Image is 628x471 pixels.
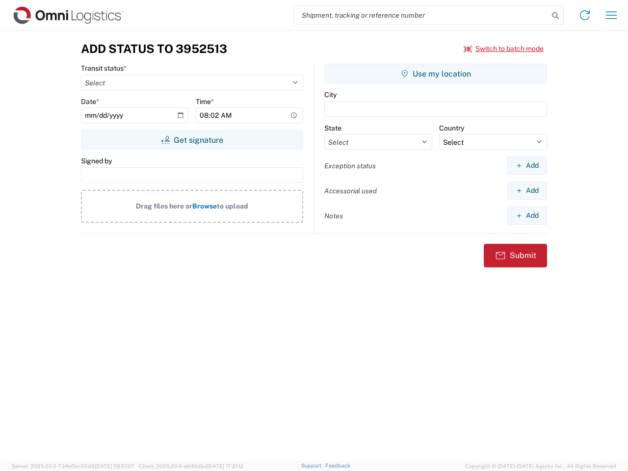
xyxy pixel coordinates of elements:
[324,90,337,99] label: City
[95,463,134,469] span: [DATE] 09:51:07
[294,6,549,25] input: Shipment, tracking or reference number
[81,130,303,150] button: Get signature
[301,463,326,469] a: Support
[196,97,214,106] label: Time
[136,202,192,210] span: Drag files here or
[507,182,547,200] button: Add
[81,97,99,106] label: Date
[12,463,134,469] span: Server: 2025.20.0-734e5bc92d9
[507,207,547,225] button: Add
[324,186,377,195] label: Accessorial used
[81,64,127,73] label: Transit status
[484,244,547,267] button: Submit
[217,202,248,210] span: to upload
[324,124,341,132] label: State
[139,463,244,469] span: Client: 2025.20.0-e640dba
[192,202,217,210] span: Browse
[324,161,376,170] label: Exception status
[324,64,547,83] button: Use my location
[507,157,547,175] button: Add
[81,157,112,165] label: Signed by
[325,463,350,469] a: Feedback
[207,463,244,469] span: [DATE] 17:21:12
[465,462,616,471] span: Copyright © [DATE]-[DATE] Agistix Inc., All Rights Reserved
[324,211,343,220] label: Notes
[81,42,227,56] h3: Add Status to 3952513
[464,41,544,57] button: Switch to batch mode
[439,124,464,132] label: Country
